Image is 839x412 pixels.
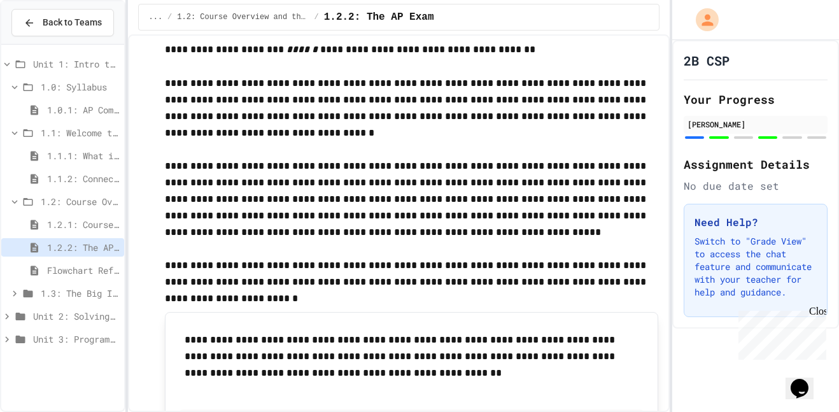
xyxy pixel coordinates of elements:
[694,235,817,299] p: Switch to "Grade View" to access the chat feature and communicate with your teacher for help and ...
[41,80,119,94] span: 1.0: Syllabus
[694,215,817,230] h3: Need Help?
[43,16,102,29] span: Back to Teams
[33,309,119,323] span: Unit 2: Solving Problems in Computer Science
[33,57,119,71] span: Unit 1: Intro to Computer Science
[11,9,114,36] button: Back to Teams
[684,52,730,69] h1: 2B CSP
[786,361,826,399] iframe: chat widget
[47,103,119,117] span: 1.0.1: AP Computer Science Principles in Python Course Syllabus
[5,5,88,81] div: Chat with us now!Close
[682,5,722,34] div: My Account
[47,241,119,254] span: 1.2.2: The AP Exam
[47,172,119,185] span: 1.1.2: Connect with Your World
[47,218,119,231] span: 1.2.1: Course Overview
[314,12,318,22] span: /
[41,195,119,208] span: 1.2: Course Overview and the AP Exam
[149,12,163,22] span: ...
[41,287,119,300] span: 1.3: The Big Ideas
[324,10,434,25] span: 1.2.2: The AP Exam
[684,155,828,173] h2: Assignment Details
[41,126,119,139] span: 1.1: Welcome to Computer Science
[733,306,826,360] iframe: chat widget
[684,178,828,194] div: No due date set
[687,118,824,130] div: [PERSON_NAME]
[684,90,828,108] h2: Your Progress
[33,332,119,346] span: Unit 3: Programming with Python
[177,12,309,22] span: 1.2: Course Overview and the AP Exam
[47,149,119,162] span: 1.1.1: What is Computer Science?
[47,264,119,277] span: Flowchart Reflection
[167,12,172,22] span: /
